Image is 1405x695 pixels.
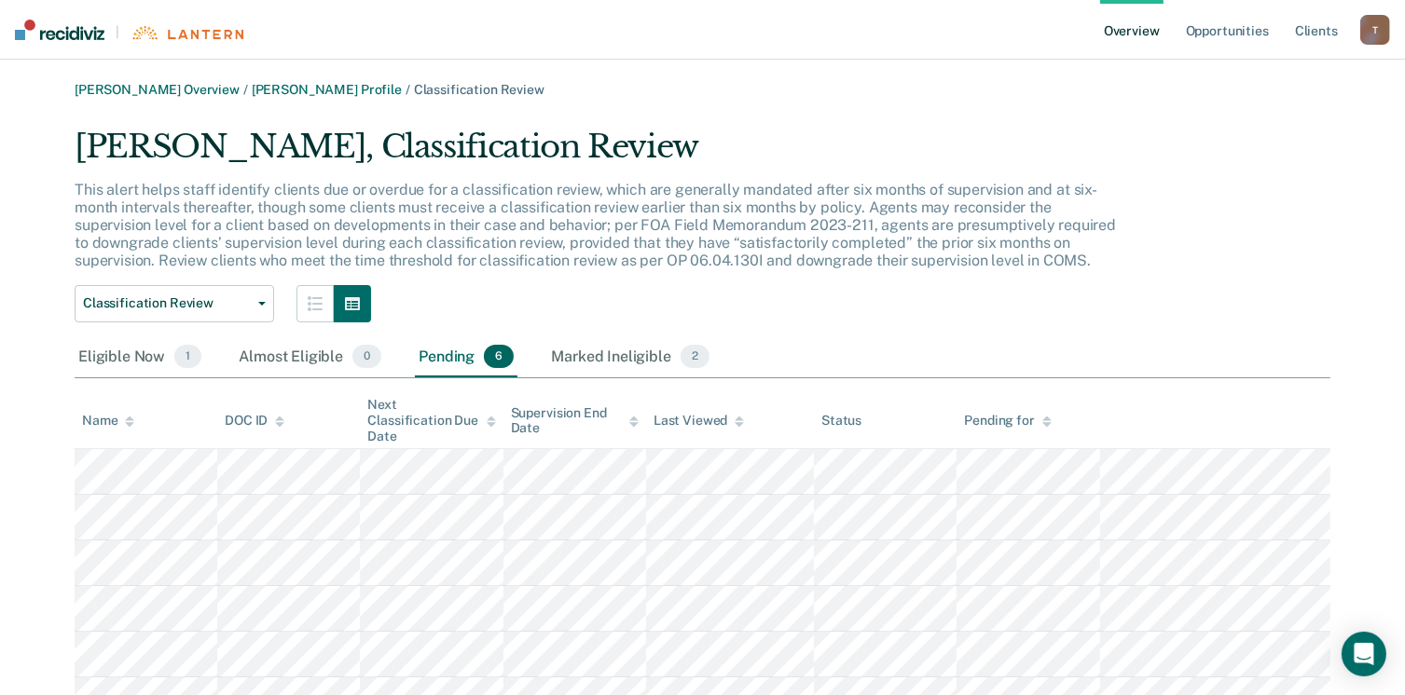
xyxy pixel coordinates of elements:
div: Open Intercom Messenger [1342,632,1386,676]
span: / [240,82,252,97]
div: Eligible Now1 [75,337,205,378]
div: DOC ID [225,413,284,429]
span: 1 [174,345,201,369]
div: Next Classification Due Date [367,397,495,443]
p: This alert helps staff identify clients due or overdue for a classification review, which are gen... [75,181,1116,270]
span: | [104,24,131,40]
div: Last Viewed [654,413,744,429]
div: Pending for [964,413,1051,429]
a: [PERSON_NAME] Profile [252,82,402,97]
div: Pending6 [415,337,517,378]
a: [PERSON_NAME] Overview [75,82,240,97]
img: Recidiviz [15,20,104,40]
img: Lantern [131,26,243,40]
div: [PERSON_NAME], Classification Review [75,128,1128,181]
button: T [1360,15,1390,45]
span: 6 [484,345,514,369]
span: Classification Review [83,295,251,311]
div: Marked Ineligible2 [547,337,713,378]
span: / [402,82,414,97]
div: Name [82,413,134,429]
div: Status [821,413,861,429]
span: 0 [352,345,381,369]
a: | [15,20,243,40]
div: Almost Eligible0 [235,337,385,378]
div: Supervision End Date [511,405,639,437]
span: 2 [681,345,709,369]
span: Classification Review [414,82,544,97]
button: Classification Review [75,285,274,322]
